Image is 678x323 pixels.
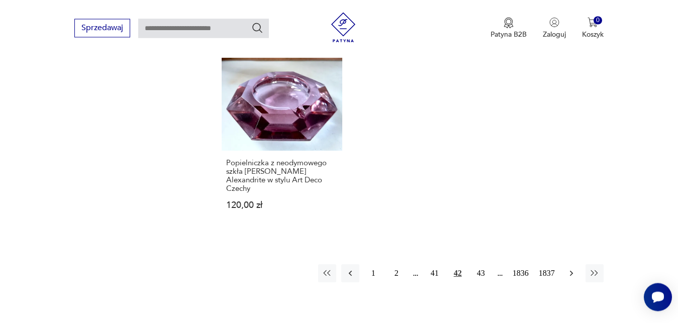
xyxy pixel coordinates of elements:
h3: Popielniczka z neodymowego szkła [PERSON_NAME] Alexandrite w stylu Art Deco Czechy [226,159,338,193]
img: Ikona koszyka [588,17,598,27]
button: 43 [472,264,490,282]
div: 0 [594,16,602,25]
a: Popielniczka z neodymowego szkła Moser Alexandrite w stylu Art Deco CzechyPopielniczka z neodymow... [222,30,342,229]
button: Szukaj [251,22,263,34]
button: Zaloguj [543,17,566,39]
button: 1837 [536,264,557,282]
a: Ikona medaluPatyna B2B [491,17,527,39]
button: Patyna B2B [491,17,527,39]
img: Ikonka użytkownika [549,17,559,27]
p: Zaloguj [543,30,566,39]
iframe: Smartsupp widget button [644,283,672,311]
img: Patyna - sklep z meblami i dekoracjami vintage [328,12,358,42]
button: 1 [364,264,382,282]
p: 120,00 zł [226,201,338,209]
button: 1836 [510,264,531,282]
button: 2 [388,264,406,282]
button: 41 [426,264,444,282]
a: Sprzedawaj [74,25,130,32]
p: Koszyk [582,30,604,39]
button: 42 [449,264,467,282]
img: Ikona medalu [504,17,514,28]
p: Patyna B2B [491,30,527,39]
button: 0Koszyk [582,17,604,39]
button: Sprzedawaj [74,19,130,37]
